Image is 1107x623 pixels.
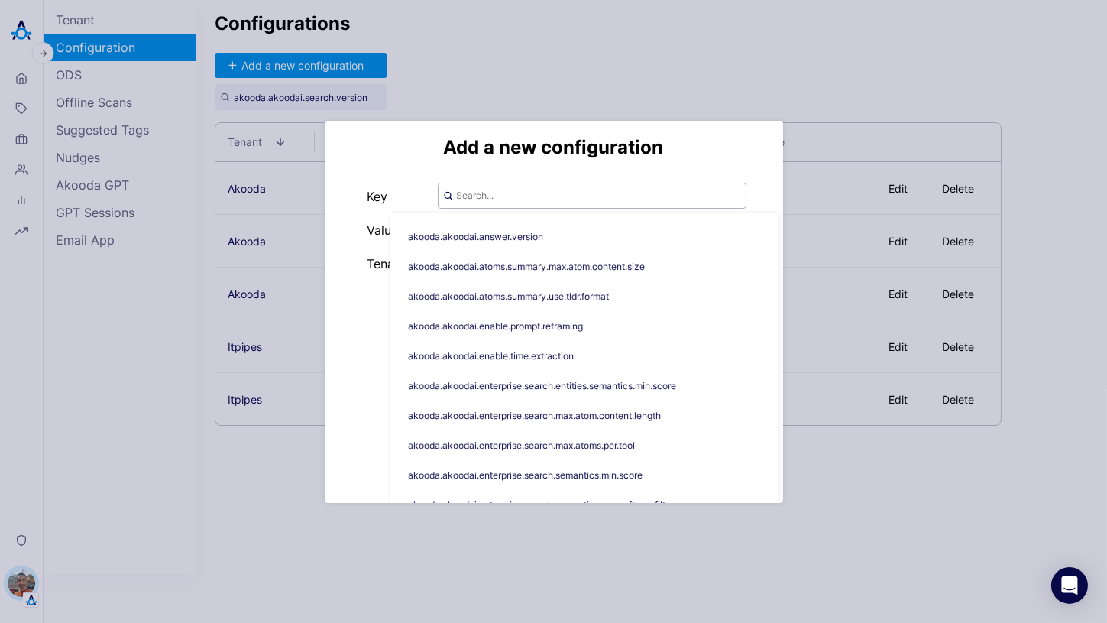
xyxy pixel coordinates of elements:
span: akooda.akoodai.enterprise.search.max.atom.content.length [397,404,785,427]
span: akooda.akoodai.enable.prompt.reframing [397,314,785,338]
span: akooda.akoodai.answer.version [397,225,785,248]
span: akooda.akoodai.enterprise.search.entities.semantics.min.score [397,374,785,397]
div: Open Intercom Messenger [1051,567,1088,604]
span: akooda.akoodai.atoms.summary.use.tldr.format [397,284,785,308]
span: Value [367,222,432,238]
span: Key [367,189,432,204]
h2: Add a new configuration [444,136,664,158]
span: akooda.akoodai.enterprise.search.semantics.min.score [397,463,785,487]
input: Search... [438,183,746,209]
span: akooda.akoodai.enable.time.extraction [397,344,785,368]
span: Tenant [367,256,432,271]
span: akooda.akoodai.enterprise.search.max.atoms.per.tool [397,433,785,457]
span: akooda.akoodai.atoms.summary.max.atom.content.size [397,255,785,278]
span: akooda.akoodai.enterprise.search.semantics.use.softmax.filter [397,493,785,517]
